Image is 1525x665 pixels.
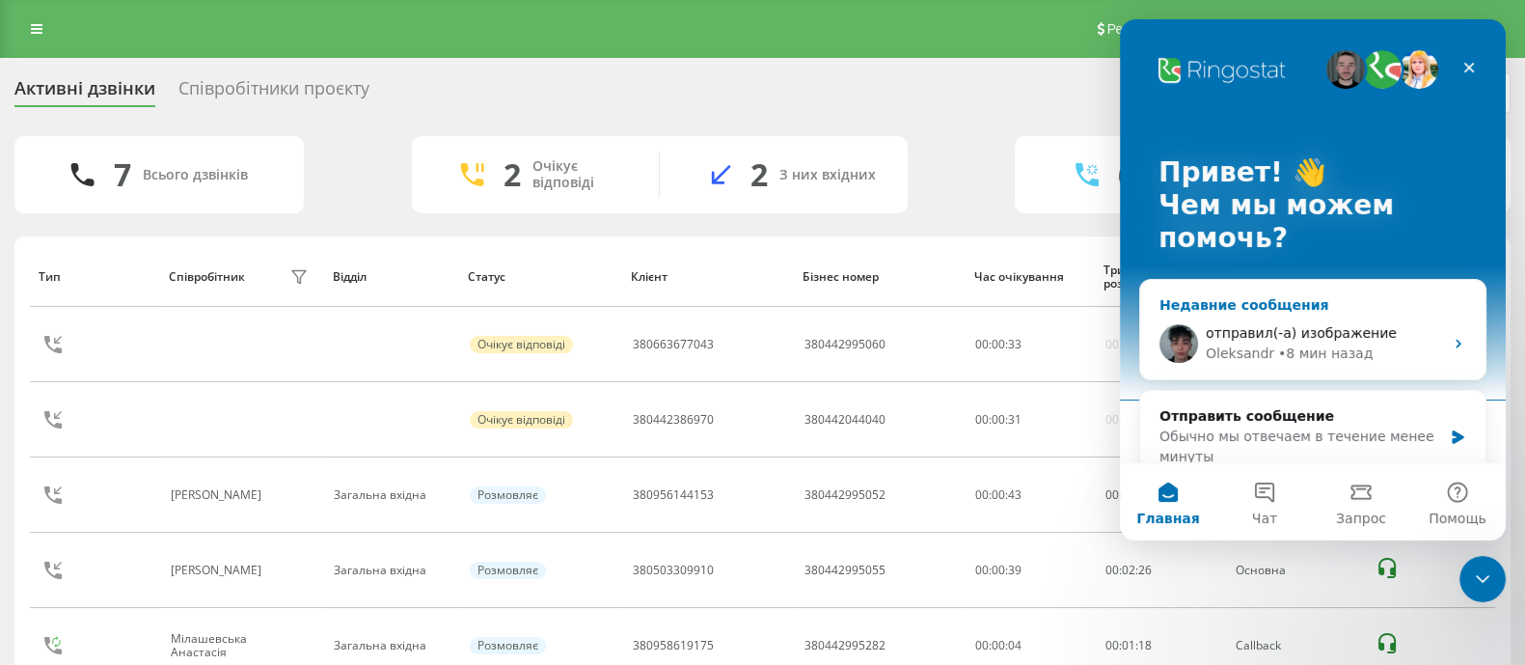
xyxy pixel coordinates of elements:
[470,486,546,504] div: Розмовляє
[975,564,1084,577] div: 00:00:39
[975,411,989,428] span: 00
[974,270,1086,284] div: Час очікування
[334,488,449,502] div: Загальна вхідна
[1105,413,1152,427] div: 00:00:00
[532,158,630,191] div: Очікує відповіді
[169,270,245,284] div: Співробітник
[1008,336,1021,352] span: 33
[334,564,449,577] div: Загальна вхідна
[803,488,885,502] div: 380442995052
[1008,411,1021,428] span: 31
[1236,639,1355,652] div: Callback
[633,413,714,427] div: 380442386970
[633,639,714,652] div: 380958619175
[1138,562,1152,578] span: 26
[504,156,521,193] div: 2
[1138,637,1152,653] span: 18
[803,413,885,427] div: 380442044040
[470,336,573,353] div: Очікує відповіді
[470,411,573,429] div: Очікує відповіді
[468,270,613,284] div: Статус
[333,270,450,284] div: Відділ
[1105,338,1152,351] div: 00:00:00
[633,564,714,577] div: 380503309910
[470,562,546,579] div: Розмовляє
[171,564,266,577] div: [PERSON_NAME]
[1105,562,1119,578] span: 00
[975,338,1021,351] div: : :
[975,413,1021,427] div: : :
[1236,564,1355,577] div: Основна
[1118,156,1135,193] div: 6
[171,632,286,660] div: Мілашевська Анастасія
[803,639,885,652] div: 380442995282
[1105,486,1119,503] span: 00
[975,488,1084,502] div: 00:00:43
[803,270,956,284] div: Бізнес номер
[1122,562,1135,578] span: 02
[1122,637,1135,653] span: 01
[992,336,1005,352] span: 00
[975,639,1084,652] div: 00:00:04
[470,637,546,654] div: Розмовляє
[1105,488,1152,502] div: : :
[114,156,131,193] div: 7
[334,639,449,652] div: Загальна вхідна
[1459,556,1506,602] iframe: Intercom live chat
[143,167,248,183] div: Всього дзвінків
[171,488,266,502] div: [PERSON_NAME]
[1107,21,1249,37] span: Реферальна програма
[631,270,784,284] div: Клієнт
[750,156,768,193] div: 2
[1103,263,1215,291] div: Тривалість розмови
[779,167,876,183] div: З них вхідних
[178,78,369,108] div: Співробітники проєкту
[14,78,155,108] div: Активні дзвінки
[1120,19,1506,540] iframe: Intercom live chat
[992,411,1005,428] span: 00
[1105,637,1119,653] span: 00
[633,488,714,502] div: 380956144153
[1105,639,1152,652] div: : :
[975,336,989,352] span: 00
[1105,564,1152,577] div: : :
[39,270,150,284] div: Тип
[803,564,885,577] div: 380442995055
[633,338,714,351] div: 380663677043
[803,338,885,351] div: 380442995060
